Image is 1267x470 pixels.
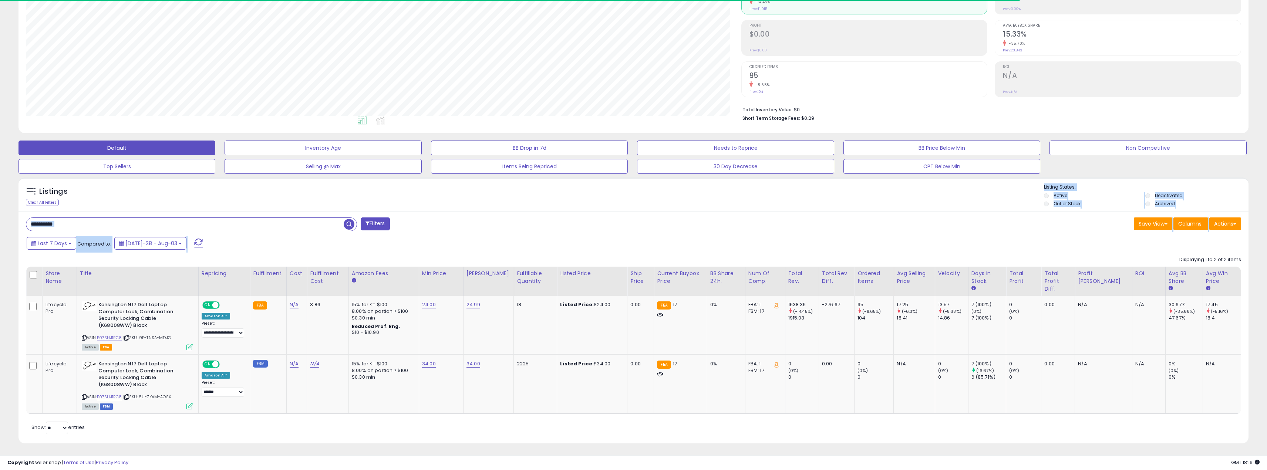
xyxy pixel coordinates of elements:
small: (0%) [1009,368,1020,373]
small: Prev: 0.00% [1003,7,1021,11]
div: Fulfillable Quantity [517,270,554,285]
b: Listed Price: [560,360,594,367]
span: Columns [1178,220,1202,227]
button: Items Being Repriced [431,159,628,174]
div: Avg Win Price [1206,270,1238,285]
button: CPT Below Min [843,159,1040,174]
div: 0 [1009,301,1041,308]
button: [DATE]-28 - Aug-03 [114,237,186,250]
div: Avg BB Share [1169,270,1200,285]
div: Repricing [202,270,247,277]
span: Last 7 Days [38,240,67,247]
b: Listed Price: [560,301,594,308]
span: ROI [1003,65,1241,69]
div: 0% [1169,374,1203,381]
a: 34.00 [422,360,436,368]
span: Show: entries [31,424,85,431]
a: 24.99 [466,301,480,308]
div: 0 [1009,374,1041,381]
div: Current Buybox Price [657,270,704,285]
div: Min Price [422,270,460,277]
div: 18.4 [1206,315,1241,321]
button: BB Drop in 7d [431,141,628,155]
div: Avg Selling Price [897,270,931,285]
small: (-8.68%) [943,308,961,314]
span: ON [203,302,212,308]
label: Archived [1155,200,1175,207]
small: Avg BB Share. [1169,285,1173,292]
div: $0.30 min [352,315,413,321]
small: (16.67%) [976,368,994,373]
div: Store Name [46,270,74,285]
h2: $0.00 [749,30,987,40]
button: Filters [361,217,390,230]
small: Prev: 23.84% [1003,48,1022,53]
div: [PERSON_NAME] [466,270,510,277]
span: | SKU: 9F-TNSA-MDJG [123,335,171,341]
button: BB Price Below Min [843,141,1040,155]
a: B07SHJ1RC8 [97,335,122,341]
div: Amazon Fees [352,270,416,277]
button: Columns [1173,217,1208,230]
span: Ordered Items [749,65,987,69]
span: 17 [673,301,677,308]
label: Active [1054,192,1067,199]
div: Title [80,270,195,277]
small: (0%) [971,308,982,314]
div: 18 [517,301,551,308]
div: seller snap | | [7,459,128,466]
h5: Listings [39,186,68,197]
label: Deactivated [1155,192,1183,199]
b: Kensington N17 Dell Laptop Computer Lock, Combination Security Locking Cable (K68008WW) Black [98,301,188,331]
div: FBM: 17 [748,367,779,374]
span: $0.29 [801,115,814,122]
div: 8.00% on portion > $100 [352,367,413,374]
b: Reduced Prof. Rng. [352,323,400,329]
small: FBA [657,301,671,310]
div: 1915.03 [788,315,819,321]
div: 0% [710,361,739,367]
span: FBM [100,403,113,410]
img: 318e9NPLaXL._SL40_.jpg [82,361,97,371]
button: Inventory Age [225,141,421,155]
li: $0 [742,105,1236,114]
div: Fulfillment Cost [310,270,345,285]
small: (0%) [788,368,799,373]
a: Terms of Use [63,459,95,466]
div: 2225 [517,361,551,367]
div: $24.00 [560,301,621,308]
a: 24.00 [422,301,436,308]
div: 0 [938,361,968,367]
small: (-35.66%) [1173,308,1195,314]
span: Profit [749,24,987,28]
div: ASIN: [82,361,193,409]
span: 2025-08-11 18:16 GMT [1231,459,1260,466]
div: Amazon AI * [202,313,230,319]
h2: 15.33% [1003,30,1241,40]
div: 0 [788,374,819,381]
div: N/A [1135,361,1160,367]
div: Lifecycle Pro [46,361,71,374]
strong: Copyright [7,459,34,466]
small: FBM [253,360,267,368]
div: ROI [1135,270,1162,277]
div: Lifecycle Pro [46,301,71,315]
small: Prev: 104 [749,89,763,94]
small: Prev: $1,915 [749,7,767,11]
button: Last 7 Days [27,237,76,250]
div: 7 (100%) [971,361,1006,367]
div: 95 [857,301,893,308]
div: Fulfillment [253,270,283,277]
div: Profit [PERSON_NAME] [1078,270,1129,285]
b: Short Term Storage Fees: [742,115,800,121]
div: 0 [788,361,819,367]
span: All listings currently available for purchase on Amazon [82,403,99,410]
div: 1638.36 [788,301,819,308]
a: N/A [290,301,299,308]
div: 17.25 [897,301,934,308]
small: -35.70% [1006,41,1025,46]
small: Prev: N/A [1003,89,1017,94]
span: All listings currently available for purchase on Amazon [82,344,99,351]
small: (-6.3%) [902,308,918,314]
div: 0.00 [822,361,849,367]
